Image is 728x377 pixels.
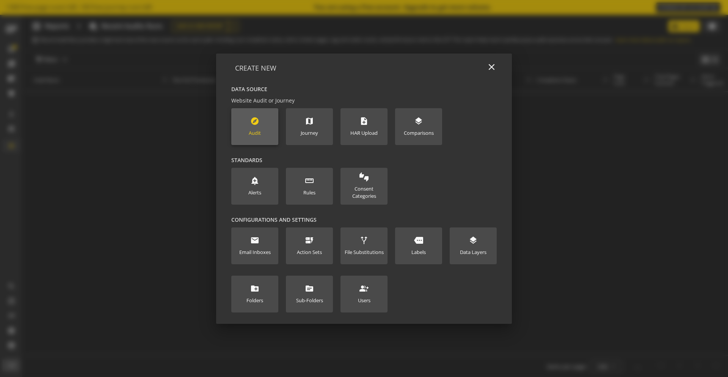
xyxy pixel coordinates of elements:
[411,249,426,256] div: Labels
[246,297,263,304] div: Folders
[414,117,423,126] mat-icon: layers
[250,176,259,185] mat-icon: add_alert
[305,284,314,293] mat-icon: source
[359,117,369,126] mat-icon: note_add
[350,129,378,137] div: HAR Upload
[305,117,314,126] mat-icon: map
[250,236,259,245] mat-icon: email
[359,236,369,245] mat-icon: alt_route
[231,97,497,104] div: Website Audit or Journey
[359,172,369,181] mat-icon: thumbs_up_down
[296,297,323,304] div: Sub-Folders
[235,65,276,72] h4: Create New
[359,284,369,293] mat-icon: group_add
[414,236,423,245] mat-icon: more
[358,297,370,304] div: Users
[305,236,314,245] mat-icon: dynamic_form
[231,156,497,164] div: Standards
[250,117,259,126] mat-icon: explore
[231,216,497,224] div: Configurations and Settings
[248,189,261,196] div: Alerts
[249,129,261,137] div: Audit
[297,249,322,256] div: Action Sets
[345,249,384,256] div: File Substitutions
[469,236,478,245] mat-icon: layers
[303,189,315,196] div: Rules
[344,185,384,199] div: Consent Categories
[231,85,497,93] div: Data Source
[404,129,434,137] div: Comparisons
[305,176,314,185] mat-icon: straighten
[486,62,497,72] mat-icon: close
[239,249,271,256] div: Email Inboxes
[250,284,259,293] mat-icon: create_new_folder
[301,129,318,137] div: Journey
[460,249,486,256] div: Data Layers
